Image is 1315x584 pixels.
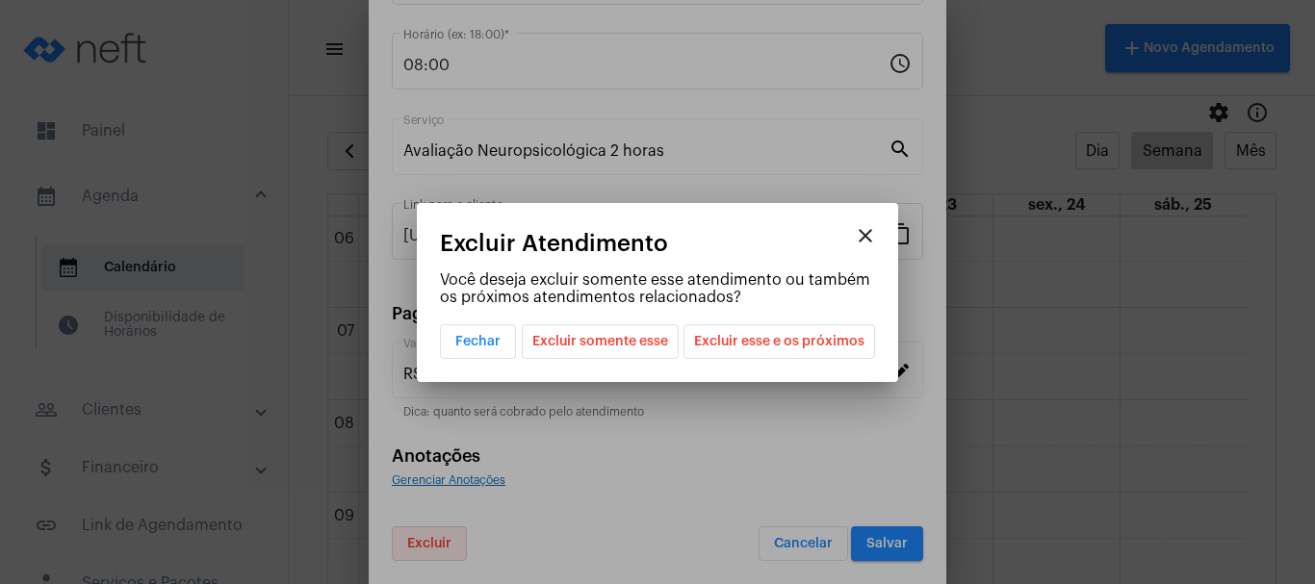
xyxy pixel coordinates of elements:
span: Excluir esse e os próximos [694,325,864,358]
button: Excluir esse e os próximos [683,324,875,359]
button: Excluir somente esse [522,324,679,359]
mat-icon: close [854,224,877,247]
p: Você deseja excluir somente esse atendimento ou também os próximos atendimentos relacionados? [440,271,875,306]
span: Excluir Atendimento [440,231,668,256]
span: Excluir somente esse [532,325,668,358]
button: Fechar [440,324,516,359]
span: Fechar [455,335,501,348]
